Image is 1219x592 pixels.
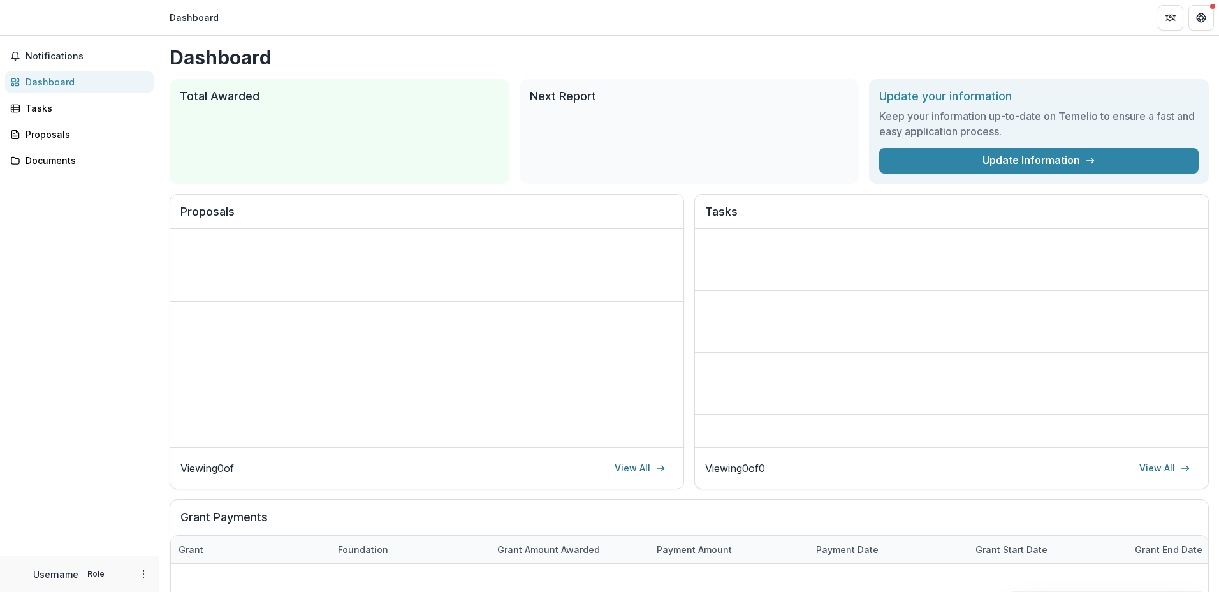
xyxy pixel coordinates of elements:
a: Update Information [879,148,1199,174]
a: View All [1132,458,1198,478]
span: Notifications [26,51,149,62]
button: Notifications [5,46,154,66]
button: Partners [1158,5,1183,31]
p: Viewing 0 of 0 [705,461,765,476]
a: View All [607,458,673,478]
h2: Next Report [530,89,849,103]
a: Tasks [5,98,154,119]
h2: Update your information [879,89,1199,103]
p: Username [33,568,78,581]
div: Documents [26,154,143,167]
h2: Tasks [705,205,1198,229]
h1: Dashboard [170,46,1209,69]
h2: Proposals [180,205,673,229]
div: Proposals [26,128,143,141]
a: Proposals [5,124,154,145]
button: Get Help [1188,5,1214,31]
nav: breadcrumb [164,8,224,27]
button: More [136,566,151,582]
div: Dashboard [26,75,143,89]
h2: Grant Payments [180,510,1198,535]
h2: Total Awarded [180,89,499,103]
a: Documents [5,150,154,171]
h3: Keep your information up-to-date on Temelio to ensure a fast and easy application process. [879,108,1199,139]
a: Dashboard [5,71,154,93]
div: Dashboard [170,11,219,24]
p: Viewing 0 of [180,461,234,476]
div: Tasks [26,101,143,115]
p: Role [84,568,108,580]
